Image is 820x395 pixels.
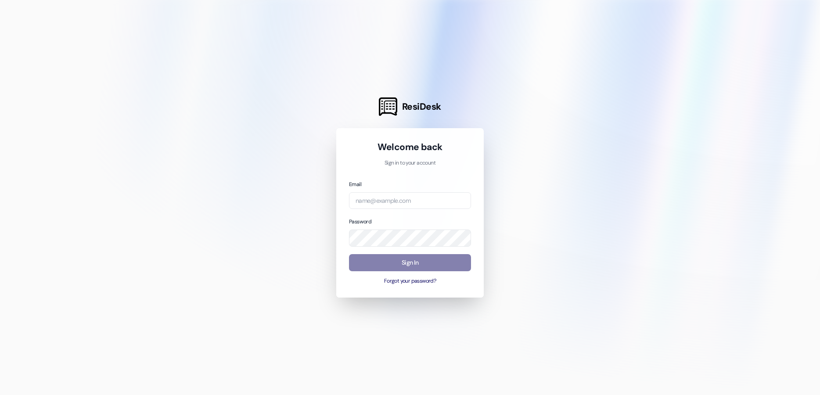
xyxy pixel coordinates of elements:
button: Sign In [349,254,471,271]
label: Password [349,218,371,225]
button: Forgot your password? [349,277,471,285]
img: ResiDesk Logo [379,97,397,116]
span: ResiDesk [402,101,441,113]
label: Email [349,181,361,188]
p: Sign in to your account [349,159,471,167]
input: name@example.com [349,192,471,209]
h1: Welcome back [349,141,471,153]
